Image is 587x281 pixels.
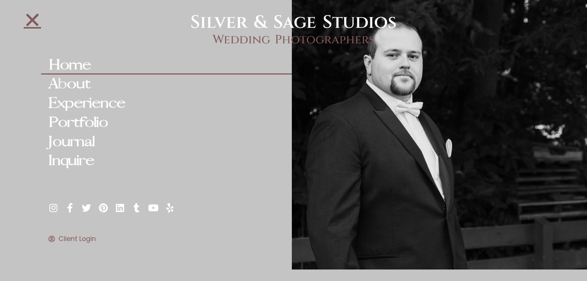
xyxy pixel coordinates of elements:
[41,113,292,132] a: Portfolio
[41,56,292,75] a: Home
[49,235,292,243] a: Client Login
[41,132,292,152] a: Journal
[147,12,440,33] h2: Silver & Sage Studios
[41,75,292,94] a: About
[41,56,292,171] nav: Menu
[41,94,292,113] a: Experience
[24,11,41,29] a: Close
[57,235,96,243] span: Client Login
[147,33,440,47] h2: Wedding Photographers
[41,151,292,171] a: Inquire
